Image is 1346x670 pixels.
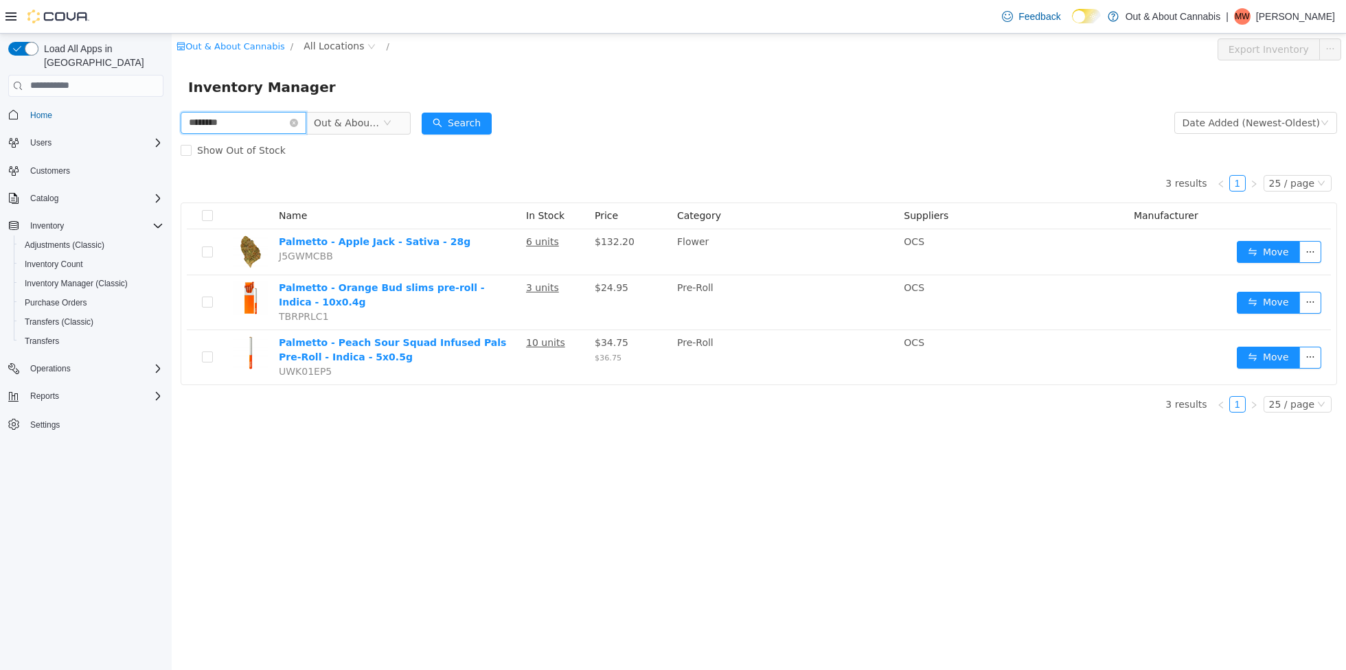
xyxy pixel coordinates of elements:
td: Pre-Roll [500,242,727,297]
a: icon: shopOut & About Cannabis [5,8,113,18]
span: Operations [30,363,71,374]
i: icon: down [1145,146,1154,155]
a: Transfers [19,333,65,349]
td: Flower [500,196,727,242]
span: Out & About Cannabis [142,79,211,100]
span: Feedback [1018,10,1060,23]
span: Purchase Orders [19,294,163,311]
span: Users [25,135,163,151]
button: Purchase Orders [14,293,169,312]
button: Export Inventory [1046,5,1148,27]
a: Transfers (Classic) [19,314,99,330]
span: Home [25,106,163,124]
span: TBRPRLC1 [107,277,157,288]
i: icon: right [1078,146,1086,154]
i: icon: shop [5,8,14,17]
span: OCS [732,249,753,259]
button: icon: swapMove [1065,258,1128,280]
span: Inventory Manager (Classic) [19,275,163,292]
a: 1 [1058,363,1073,378]
span: / [215,8,218,18]
span: Load All Apps in [GEOGRAPHIC_DATA] [38,42,163,69]
li: Next Page [1074,362,1091,379]
span: $132.20 [423,203,463,213]
button: icon: ellipsis [1148,5,1170,27]
button: Reports [25,388,65,404]
span: Catalog [25,190,163,207]
a: Settings [25,417,65,433]
button: Transfers (Classic) [14,312,169,332]
li: Previous Page [1041,362,1058,379]
button: Inventory [25,218,69,234]
span: Manufacturer [962,176,1027,187]
span: Settings [25,415,163,432]
div: Date Added (Newest-Oldest) [1011,79,1148,100]
p: | [1226,8,1229,25]
li: Previous Page [1041,141,1058,158]
span: Reports [30,391,59,402]
span: OCS [732,303,753,314]
span: Users [30,137,52,148]
li: 1 [1058,362,1074,379]
u: 10 units [354,303,393,314]
i: icon: down [1149,85,1157,95]
td: Pre-Roll [500,297,727,351]
i: icon: close-circle [118,85,126,93]
img: Cova [27,10,89,23]
span: $36.75 [423,320,450,329]
span: Price [423,176,446,187]
button: Users [25,135,57,151]
span: Dark Mode [1072,23,1073,24]
button: Customers [3,161,169,181]
button: Adjustments (Classic) [14,235,169,255]
button: icon: ellipsis [1128,258,1150,280]
span: Suppliers [732,176,777,187]
u: 6 units [354,203,387,213]
li: Next Page [1074,141,1091,158]
a: 1 [1058,142,1073,157]
span: $34.75 [423,303,457,314]
button: icon: searchSearch [250,79,320,101]
span: Adjustments (Classic) [19,237,163,253]
u: 3 units [354,249,387,259]
span: All Locations [132,5,192,20]
button: Settings [3,414,169,434]
nav: Complex example [8,100,163,470]
span: Transfers (Classic) [25,316,93,327]
i: icon: down [1145,367,1154,376]
button: icon: ellipsis [1128,207,1150,229]
a: Palmetto - Apple Jack - Sativa - 28g [107,203,299,213]
span: J5GWMCBB [107,217,161,228]
button: icon: ellipsis [1128,313,1150,335]
button: icon: swapMove [1065,313,1128,335]
button: Reports [3,386,169,406]
a: Feedback [996,3,1066,30]
span: Inventory [30,220,64,231]
a: Palmetto - Peach Sour Squad Infused Pals Pre-Roll - Indica - 5x0.5g [107,303,334,329]
img: Palmetto - Apple Jack - Sativa - 28g hero shot [62,201,96,235]
span: Category [505,176,549,187]
span: Inventory [25,218,163,234]
span: MW [1235,8,1249,25]
span: Inventory Manager (Classic) [25,278,128,289]
span: Inventory Count [19,256,163,273]
a: Inventory Manager (Classic) [19,275,133,292]
span: Operations [25,360,163,377]
img: Palmetto - Peach Sour Squad Infused Pals Pre-Roll - Indica - 5x0.5g hero shot [62,302,96,336]
button: Operations [25,360,76,377]
span: Transfers (Classic) [19,314,163,330]
span: $24.95 [423,249,457,259]
span: Transfers [19,333,163,349]
div: Mark Wolk [1234,8,1251,25]
span: Inventory Manager [16,43,172,65]
span: UWK01EP5 [107,332,160,343]
button: Operations [3,359,169,378]
i: icon: left [1045,146,1053,154]
button: Users [3,133,169,152]
span: / [119,8,122,18]
span: Purchase Orders [25,297,87,308]
span: Adjustments (Classic) [25,240,104,251]
button: icon: swapMove [1065,207,1128,229]
a: Customers [25,163,76,179]
a: Purchase Orders [19,294,93,311]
